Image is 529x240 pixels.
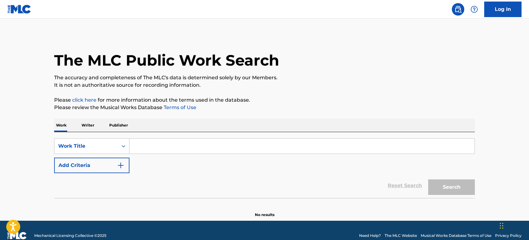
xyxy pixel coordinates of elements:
[54,158,129,173] button: Add Criteria
[454,6,462,13] img: search
[54,74,475,81] p: The accuracy and completeness of The MLC's data is determined solely by our Members.
[54,96,475,104] p: Please for more information about the terms used in the database.
[54,104,475,111] p: Please review the Musical Works Database
[107,119,130,132] p: Publisher
[385,233,417,238] a: The MLC Website
[54,51,279,70] h1: The MLC Public Work Search
[498,210,529,240] iframe: Chat Widget
[7,5,31,14] img: MLC Logo
[7,232,27,239] img: logo
[54,81,475,89] p: It is not an authoritative source for recording information.
[72,97,96,103] a: click here
[452,3,464,16] a: Public Search
[255,205,274,218] p: No results
[58,142,114,150] div: Work Title
[500,216,503,235] div: Drag
[34,233,106,238] span: Mechanical Licensing Collective © 2025
[80,119,96,132] p: Writer
[359,233,381,238] a: Need Help?
[162,104,196,110] a: Terms of Use
[484,2,522,17] a: Log In
[470,6,478,13] img: help
[495,233,522,238] a: Privacy Policy
[421,233,491,238] a: Musical Works Database Terms of Use
[54,119,68,132] p: Work
[468,3,480,16] div: Help
[54,138,475,198] form: Search Form
[117,162,124,169] img: 9d2ae6d4665cec9f34b9.svg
